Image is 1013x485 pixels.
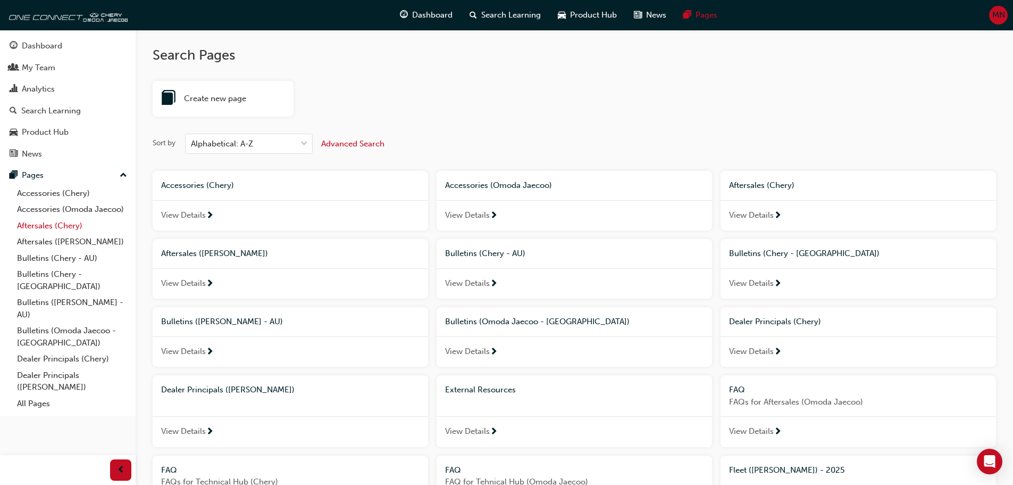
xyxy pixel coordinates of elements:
[445,317,630,326] span: Bulletins (Omoda Jaecoo - [GEOGRAPHIC_DATA])
[10,128,18,137] span: car-icon
[4,58,131,78] a: My Team
[4,36,131,56] a: Dashboard
[721,375,996,447] a: FAQFAQs for Aftersales (Omoda Jaecoo)View Details
[13,323,131,351] a: Bulletins (Omoda Jaecoo - [GEOGRAPHIC_DATA])
[13,185,131,202] a: Accessories (Chery)
[161,92,176,106] span: book-icon
[445,385,516,394] span: External Resources
[445,180,552,190] span: Accessories (Omoda Jaecoo)
[400,9,408,22] span: guage-icon
[22,169,44,182] div: Pages
[22,148,42,160] div: News
[153,81,294,117] a: book-iconCreate new page
[729,425,774,438] span: View Details
[445,249,525,258] span: Bulletins (Chery - AU)
[774,428,782,437] span: next-icon
[206,280,214,289] span: next-icon
[4,101,131,121] a: Search Learning
[161,465,177,475] span: FAQ
[206,348,214,357] span: next-icon
[153,307,428,367] a: Bulletins ([PERSON_NAME] - AU)View Details
[549,4,625,26] a: car-iconProduct Hub
[10,171,18,180] span: pages-icon
[729,465,844,475] span: Fleet ([PERSON_NAME]) - 2025
[729,396,987,408] span: FAQs for Aftersales (Omoda Jaecoo)
[161,425,206,438] span: View Details
[481,9,541,21] span: Search Learning
[10,63,18,73] span: people-icon
[300,137,308,151] span: down-icon
[4,166,131,185] button: Pages
[490,428,498,437] span: next-icon
[989,6,1008,24] button: MN
[4,144,131,164] a: News
[634,9,642,22] span: news-icon
[437,375,712,447] a: External ResourcesView Details
[774,280,782,289] span: next-icon
[4,122,131,142] a: Product Hub
[120,169,127,183] span: up-icon
[13,396,131,412] a: All Pages
[22,83,55,95] div: Analytics
[445,209,490,221] span: View Details
[10,42,18,51] span: guage-icon
[153,47,996,64] h2: Search Pages
[646,9,666,21] span: News
[977,449,1002,474] div: Open Intercom Messenger
[445,277,490,290] span: View Details
[10,150,18,159] span: news-icon
[13,201,131,218] a: Accessories (Omoda Jaecoo)
[21,105,81,117] div: Search Learning
[445,346,490,358] span: View Details
[490,211,498,221] span: next-icon
[161,209,206,221] span: View Details
[437,307,712,367] a: Bulletins (Omoda Jaecoo - [GEOGRAPHIC_DATA])View Details
[4,34,131,166] button: DashboardMy TeamAnalyticsSearch LearningProduct HubNews
[729,317,821,326] span: Dealer Principals (Chery)
[729,249,880,258] span: Bulletins (Chery - [GEOGRAPHIC_DATA])
[729,180,794,190] span: Aftersales (Chery)
[161,277,206,290] span: View Details
[153,138,175,149] div: Sort by
[22,126,69,138] div: Product Hub
[490,280,498,289] span: next-icon
[10,85,18,94] span: chart-icon
[992,9,1005,21] span: MN
[13,266,131,294] a: Bulletins (Chery - [GEOGRAPHIC_DATA])
[625,4,675,26] a: news-iconNews
[22,62,55,74] div: My Team
[161,385,295,394] span: Dealer Principals ([PERSON_NAME])
[461,4,549,26] a: search-iconSearch Learning
[774,211,782,221] span: next-icon
[558,9,566,22] span: car-icon
[675,4,726,26] a: pages-iconPages
[184,93,246,105] span: Create new page
[153,375,428,447] a: Dealer Principals ([PERSON_NAME])View Details
[391,4,461,26] a: guage-iconDashboard
[683,9,691,22] span: pages-icon
[161,346,206,358] span: View Details
[117,464,125,477] span: prev-icon
[13,351,131,367] a: Dealer Principals (Chery)
[729,385,745,394] span: FAQ
[470,9,477,22] span: search-icon
[721,307,996,367] a: Dealer Principals (Chery)View Details
[721,239,996,299] a: Bulletins (Chery - [GEOGRAPHIC_DATA])View Details
[206,211,214,221] span: next-icon
[729,346,774,358] span: View Details
[13,250,131,267] a: Bulletins (Chery - AU)
[729,277,774,290] span: View Details
[696,9,717,21] span: Pages
[161,249,268,258] span: Aftersales ([PERSON_NAME])
[729,209,774,221] span: View Details
[153,239,428,299] a: Aftersales ([PERSON_NAME])View Details
[412,9,453,21] span: Dashboard
[22,40,62,52] div: Dashboard
[13,294,131,323] a: Bulletins ([PERSON_NAME] - AU)
[161,180,234,190] span: Accessories (Chery)
[5,4,128,26] img: oneconnect
[321,134,384,154] button: Advanced Search
[4,79,131,99] a: Analytics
